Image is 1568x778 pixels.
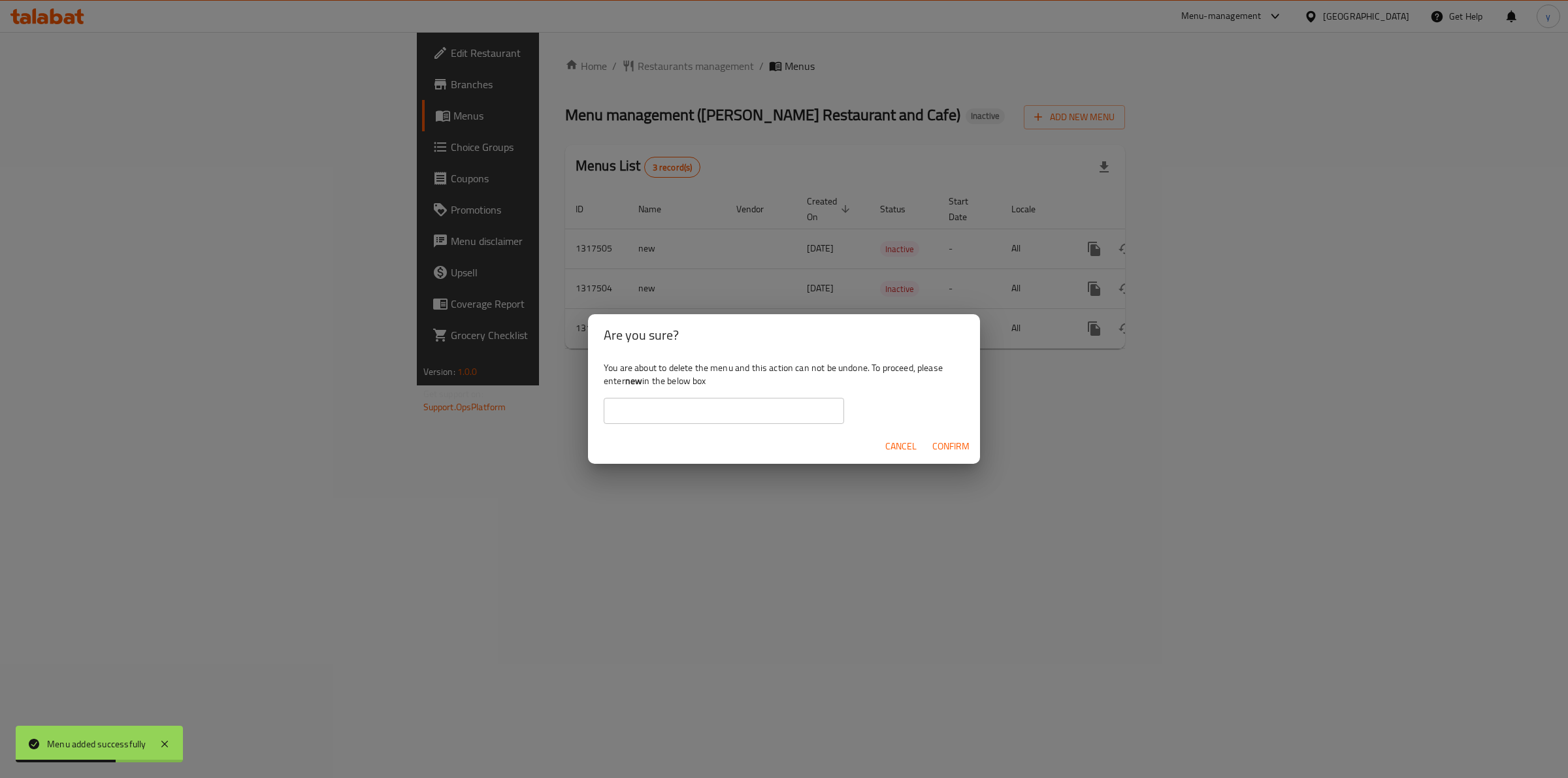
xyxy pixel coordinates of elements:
[932,438,970,455] span: Confirm
[47,737,146,751] div: Menu added successfully
[588,356,980,429] div: You are about to delete the menu and this action can not be undone. To proceed, please enter in t...
[625,372,642,389] b: new
[927,434,975,459] button: Confirm
[885,438,917,455] span: Cancel
[604,325,964,346] h2: Are you sure?
[880,434,922,459] button: Cancel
